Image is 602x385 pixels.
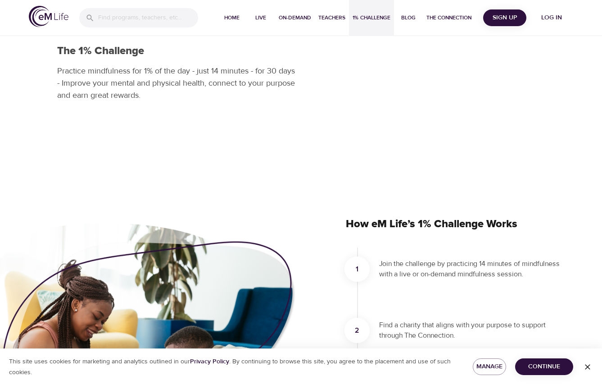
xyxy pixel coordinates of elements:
[279,13,311,23] span: On-Demand
[426,13,471,23] span: The Connection
[353,13,390,23] span: 1% Challenge
[515,358,573,375] button: Continue
[190,357,229,366] a: Privacy Policy
[318,13,345,23] span: Teachers
[344,257,370,282] div: 1
[522,361,566,372] span: Continue
[57,45,296,58] h2: The 1% Challenge
[221,13,243,23] span: Home
[487,12,523,23] span: Sign Up
[379,259,564,280] p: Join the challenge by practicing 14 minutes of mindfulness with a live or on-demand mindfulness s...
[98,8,198,27] input: Find programs, teachers, etc...
[29,6,68,27] img: logo
[250,13,272,23] span: Live
[398,13,419,23] span: Blog
[534,12,570,23] span: Log in
[530,9,573,26] button: Log in
[483,9,526,26] button: Sign Up
[57,65,296,101] p: Practice mindfulness for 1% of the day - just 14 minutes - for 30 days - Improve your mental and ...
[344,318,370,343] div: 2
[379,320,564,341] p: Find a charity that aligns with your purpose to support through The Connection.
[473,358,506,375] button: Manage
[346,210,575,238] h2: How eM Life’s 1% Challenge Works
[480,361,499,372] span: Manage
